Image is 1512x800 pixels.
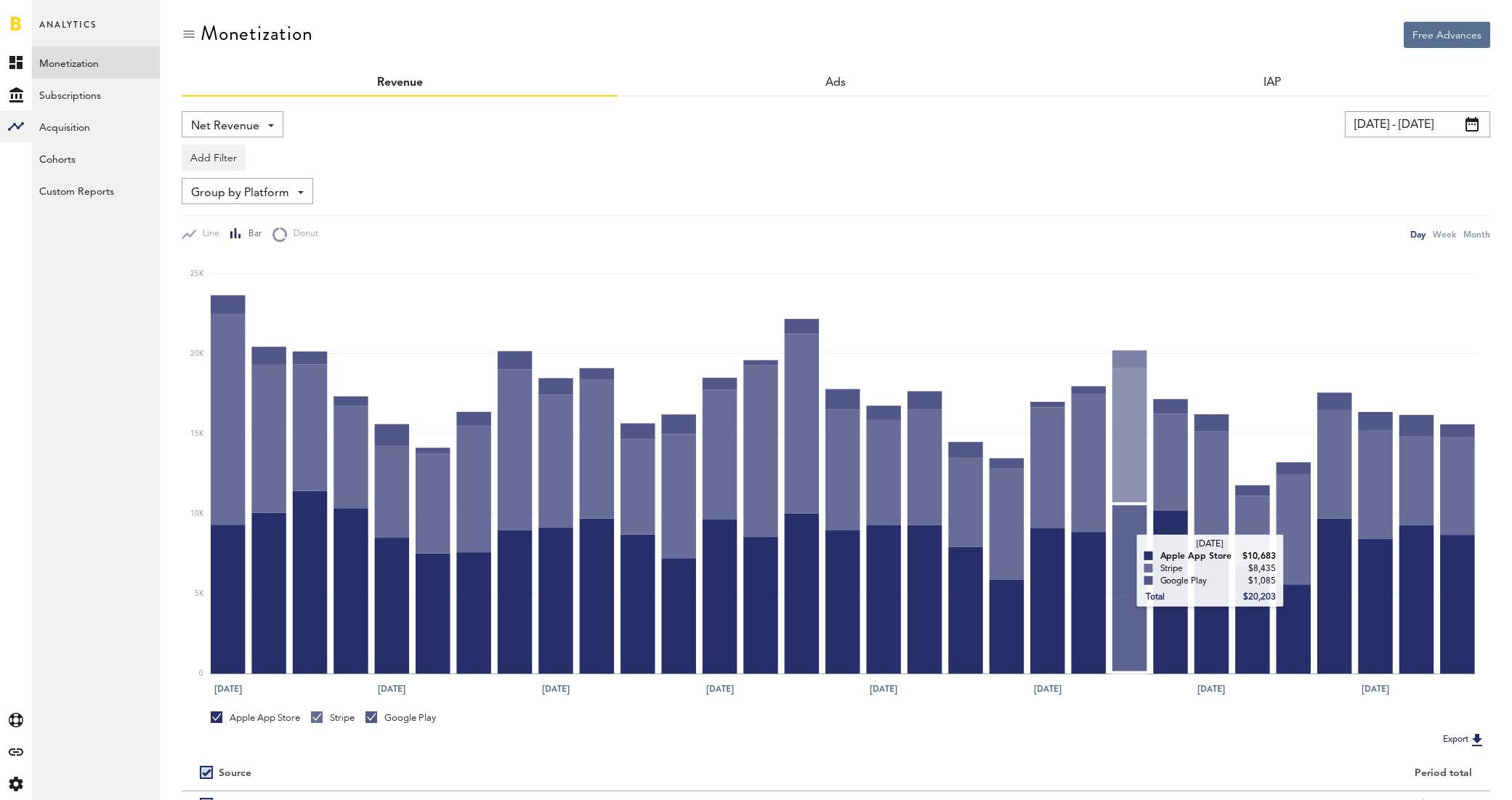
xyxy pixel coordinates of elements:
button: Export [1439,730,1490,749]
text: 25K [190,270,204,278]
text: [DATE] [214,682,242,695]
text: [DATE] [1198,682,1226,695]
div: Day [1410,227,1426,242]
div: Source [219,767,251,780]
a: Cohorts [32,142,160,174]
a: Revenue [377,77,423,89]
text: 0 [199,671,203,678]
text: [DATE] [1034,682,1062,695]
a: Subscriptions [32,78,160,110]
img: Export [1468,731,1486,748]
text: [DATE] [1362,682,1390,695]
text: [DATE] [378,682,405,695]
span: Bar [242,228,262,241]
div: Google Play [365,711,436,724]
div: Monetization [201,22,313,45]
a: IAP [1264,77,1281,89]
span: Donut [287,228,318,241]
span: Line [196,228,219,241]
span: Analytics [39,16,97,47]
a: Monetization [32,47,160,78]
span: Net Revenue [191,114,259,139]
div: Apple App Store [211,711,300,724]
text: 15K [190,430,204,437]
text: 10K [190,510,204,517]
a: Ads [825,77,846,89]
text: [DATE] [870,682,898,695]
text: [DATE] [542,682,570,695]
text: 20K [190,350,204,357]
div: Stripe [311,711,355,724]
text: [DATE] [706,682,734,695]
div: Month [1463,227,1490,242]
div: Week [1433,227,1456,242]
text: 5K [195,590,204,597]
iframe: Opens a widget where you can find more information [1400,756,1497,793]
div: Period total [854,767,1473,780]
span: Group by Platform [191,181,289,206]
a: Acquisition [32,110,160,142]
a: Custom Reports [32,174,160,206]
button: Free Advances [1404,22,1490,48]
button: Add Filter [182,145,246,171]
